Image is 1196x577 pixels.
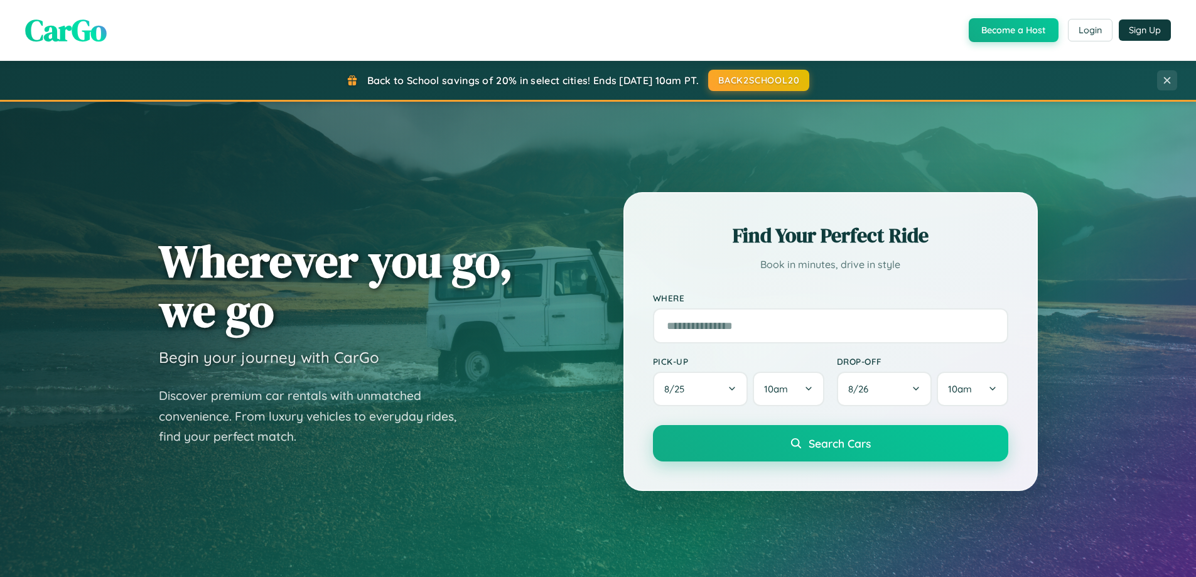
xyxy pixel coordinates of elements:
span: 8 / 25 [664,383,691,395]
button: Sign Up [1119,19,1171,41]
button: Become a Host [969,18,1059,42]
span: Search Cars [809,436,871,450]
button: 8/25 [653,372,748,406]
h1: Wherever you go, we go [159,236,513,335]
button: BACK2SCHOOL20 [708,70,809,91]
button: 8/26 [837,372,932,406]
button: Search Cars [653,425,1008,461]
span: CarGo [25,9,107,51]
h3: Begin your journey with CarGo [159,348,379,367]
p: Discover premium car rentals with unmatched convenience. From luxury vehicles to everyday rides, ... [159,386,473,447]
span: 8 / 26 [848,383,875,395]
p: Book in minutes, drive in style [653,256,1008,274]
button: Login [1068,19,1112,41]
h2: Find Your Perfect Ride [653,222,1008,249]
span: 10am [764,383,788,395]
button: 10am [753,372,824,406]
span: 10am [948,383,972,395]
label: Pick-up [653,356,824,367]
span: Back to School savings of 20% in select cities! Ends [DATE] 10am PT. [367,74,699,87]
label: Where [653,293,1008,303]
label: Drop-off [837,356,1008,367]
button: 10am [937,372,1008,406]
